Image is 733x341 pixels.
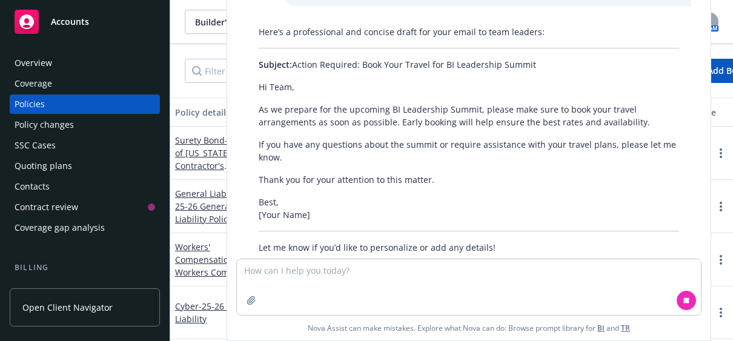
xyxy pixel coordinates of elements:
a: Policy changes [10,115,160,134]
div: Billing [10,262,160,274]
button: Policy details [170,98,261,127]
button: Builder's Workshop LLC [185,10,336,34]
span: Subject: [259,59,292,70]
a: Accounts [10,5,160,39]
a: more [714,305,728,320]
a: Quoting plans [10,156,160,176]
p: Thank you for your attention to this matter. [259,173,679,186]
p: As we prepare for the upcoming BI Leadership Summit, please make sure to book your travel arrange... [259,103,679,128]
a: Contract review [10,197,160,217]
a: BI [597,323,605,333]
p: Here’s a professional and concise draft for your email to team leaders: [259,25,679,38]
div: Overview [15,53,52,73]
a: Contacts [10,177,160,196]
p: Action Required: Book Your Travel for BI Leadership Summit [259,58,679,71]
a: Overview [10,53,160,73]
span: Nova Assist can make mistakes. Explore what Nova can do: Browse prompt library for and [232,316,706,340]
p: Hi Team, [259,81,679,93]
span: Builder's Workshop LLC [195,16,300,28]
span: - 25-26 General Liability Policy [175,188,244,225]
div: Policy details [175,106,243,119]
a: Policies [10,94,160,114]
a: Coverage gap analysis [10,218,160,237]
a: Cyber [175,300,250,325]
a: Workers' Compensation [175,241,251,303]
a: more [714,146,728,161]
p: Let me know if you’d like to personalize or add any details! [259,241,679,254]
a: Coverage [10,74,160,93]
span: Accounts [51,17,89,27]
div: Coverage [15,74,52,93]
span: Open Client Navigator [22,301,113,314]
p: If you have any questions about the summit or require assistance with your travel plans, please l... [259,138,679,164]
div: SSC Cases [15,136,56,155]
a: Surety Bond [175,134,255,184]
input: Filter by keyword... [185,59,394,83]
span: - 25-26 Cyber Liability [175,300,250,325]
div: Coverage gap analysis [15,218,105,237]
div: Contract review [15,197,78,217]
div: Policy changes [15,115,74,134]
a: SSC Cases [10,136,160,155]
a: TR [621,323,630,333]
p: Best, [Your Name] [259,196,679,221]
div: Policies [15,94,45,114]
a: General Liability [175,188,244,225]
a: more [714,253,728,267]
div: Quoting plans [15,156,72,176]
a: more [714,199,728,214]
div: Contacts [15,177,50,196]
